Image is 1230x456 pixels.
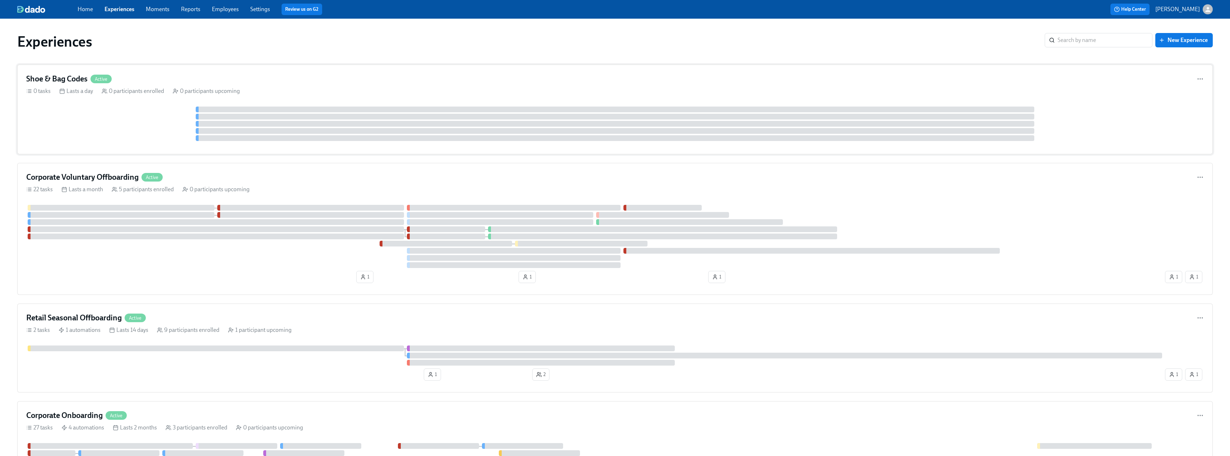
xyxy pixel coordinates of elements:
[17,304,1213,392] a: Retail Seasonal OffboardingActive2 tasks 1 automations Lasts 14 days 9 participants enrolled 1 pa...
[141,175,163,180] span: Active
[78,6,93,13] a: Home
[166,424,227,432] div: 3 participants enrolled
[424,368,441,381] button: 1
[1114,6,1146,13] span: Help Center
[532,368,549,381] button: 2
[26,326,50,334] div: 2 tasks
[26,312,122,323] h4: Retail Seasonal Offboarding
[1110,4,1150,15] button: Help Center
[181,6,200,13] a: Reports
[282,4,322,15] button: Review us on G2
[157,326,219,334] div: 9 participants enrolled
[250,6,270,13] a: Settings
[1155,5,1200,13] p: [PERSON_NAME]
[59,87,93,95] div: Lasts a day
[1165,271,1182,283] button: 1
[26,185,53,193] div: 22 tasks
[1185,271,1202,283] button: 1
[17,6,78,13] a: dado
[61,424,104,432] div: 4 automations
[26,410,103,421] h4: Corporate Onboarding
[519,271,536,283] button: 1
[182,185,250,193] div: 0 participants upcoming
[536,371,546,378] span: 2
[1160,37,1208,44] span: New Experience
[523,273,532,281] span: 1
[1155,33,1213,47] button: New Experience
[26,74,88,84] h4: Shoe & Bag Codes
[90,76,112,82] span: Active
[26,87,51,95] div: 0 tasks
[236,424,303,432] div: 0 participants upcoming
[1169,273,1178,281] span: 1
[17,6,45,13] img: dado
[26,424,53,432] div: 27 tasks
[102,87,164,95] div: 0 participants enrolled
[428,371,437,378] span: 1
[1185,368,1202,381] button: 1
[59,326,101,334] div: 1 automations
[1189,371,1198,378] span: 1
[113,424,157,432] div: Lasts 2 months
[146,6,170,13] a: Moments
[125,315,146,321] span: Active
[708,271,725,283] button: 1
[1155,4,1213,14] button: [PERSON_NAME]
[17,33,92,50] h1: Experiences
[1189,273,1198,281] span: 1
[173,87,240,95] div: 0 participants upcoming
[360,273,370,281] span: 1
[106,413,127,418] span: Active
[1165,368,1182,381] button: 1
[17,163,1213,295] a: Corporate Voluntary OffboardingActive22 tasks Lasts a month 5 participants enrolled 0 participant...
[61,185,103,193] div: Lasts a month
[105,6,134,13] a: Experiences
[712,273,721,281] span: 1
[228,326,292,334] div: 1 participant upcoming
[17,65,1213,154] a: Shoe & Bag CodesActive0 tasks Lasts a day 0 participants enrolled 0 participants upcoming
[212,6,239,13] a: Employees
[112,185,174,193] div: 5 participants enrolled
[356,271,373,283] button: 1
[26,172,139,183] h4: Corporate Voluntary Offboarding
[285,6,319,13] a: Review us on G2
[1058,33,1152,47] input: Search by name
[1169,371,1178,378] span: 1
[109,326,148,334] div: Lasts 14 days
